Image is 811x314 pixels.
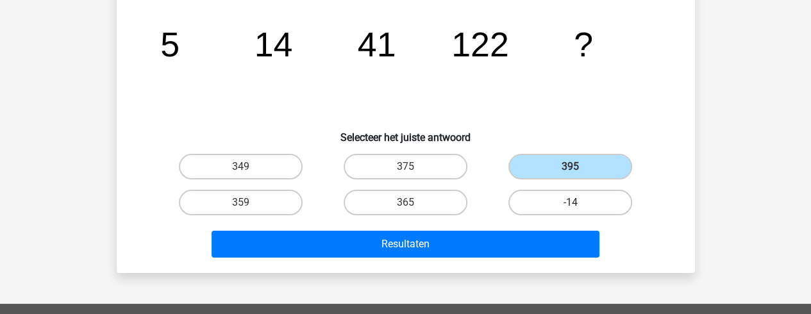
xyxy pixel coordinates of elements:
label: -14 [508,190,632,215]
label: 349 [179,154,303,179]
label: 359 [179,190,303,215]
label: 375 [344,154,467,179]
h6: Selecteer het juiste antwoord [137,121,674,144]
label: 395 [508,154,632,179]
tspan: 14 [254,25,292,63]
tspan: 122 [451,25,509,63]
tspan: 5 [160,25,180,63]
button: Resultaten [212,231,599,258]
tspan: ? [574,25,593,63]
label: 365 [344,190,467,215]
tspan: 41 [357,25,396,63]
